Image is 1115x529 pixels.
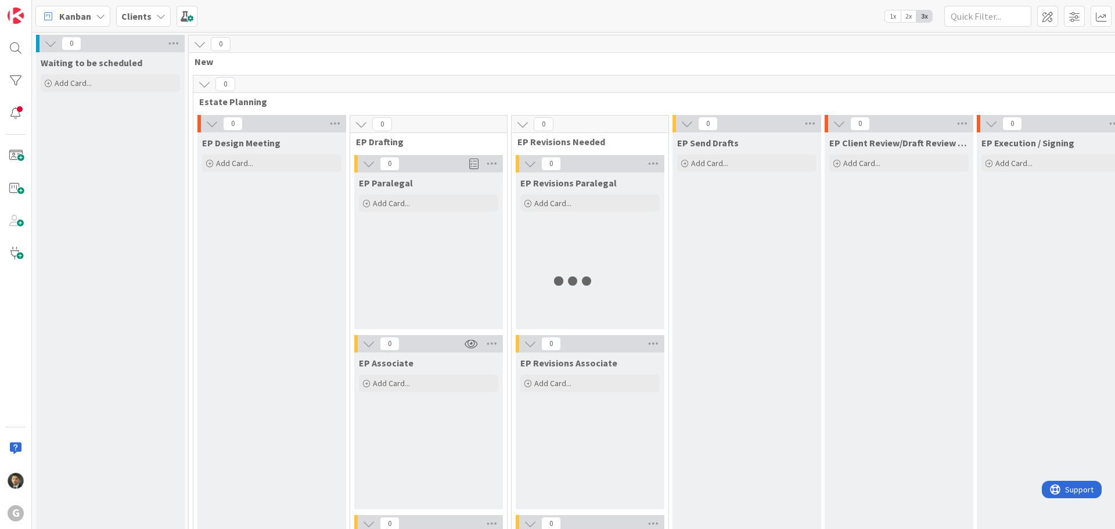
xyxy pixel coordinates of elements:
[121,10,152,22] b: Clients
[534,117,553,131] span: 0
[380,337,400,351] span: 0
[211,37,231,51] span: 0
[691,158,728,168] span: Add Card...
[885,10,901,22] span: 1x
[1002,117,1022,131] span: 0
[995,158,1033,168] span: Add Card...
[698,117,718,131] span: 0
[901,10,916,22] span: 2x
[215,77,235,91] span: 0
[8,473,24,489] img: CG
[981,137,1074,149] span: EP Execution / Signing
[359,177,413,189] span: EP Paralegal
[520,177,617,189] span: EP Revisions Paralegal
[216,158,253,168] span: Add Card...
[8,505,24,521] div: G
[677,137,739,149] span: EP Send Drafts
[373,378,410,388] span: Add Card...
[829,137,969,149] span: EP Client Review/Draft Review Meeting
[359,357,413,369] span: EP Associate
[8,8,24,24] img: Visit kanbanzone.com
[850,117,870,131] span: 0
[223,117,243,131] span: 0
[372,117,392,131] span: 0
[356,136,492,147] span: EP Drafting
[520,357,617,369] span: EP Revisions Associate
[55,78,92,88] span: Add Card...
[62,37,81,51] span: 0
[541,157,561,171] span: 0
[23,2,52,16] span: Support
[843,158,880,168] span: Add Card...
[41,57,142,69] span: Waiting to be scheduled
[59,9,91,23] span: Kanban
[202,137,280,149] span: EP Design Meeting
[380,157,400,171] span: 0
[916,10,932,22] span: 3x
[373,198,410,208] span: Add Card...
[541,337,561,351] span: 0
[517,136,654,147] span: EP Revisions Needed
[534,198,571,208] span: Add Card...
[534,378,571,388] span: Add Card...
[944,6,1031,27] input: Quick Filter...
